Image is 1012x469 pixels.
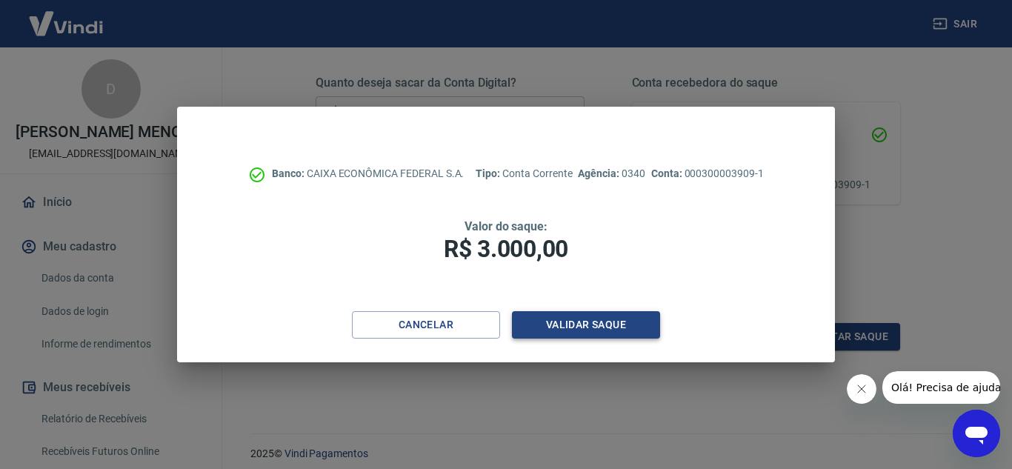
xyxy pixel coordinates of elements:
[847,374,876,404] iframe: Fechar mensagem
[352,311,500,339] button: Cancelar
[651,167,685,179] span: Conta:
[476,166,572,182] p: Conta Corrente
[272,166,464,182] p: CAIXA ECONÔMICA FEDERAL S.A.
[578,166,645,182] p: 0340
[651,166,764,182] p: 000300003909-1
[476,167,502,179] span: Tipo:
[512,311,660,339] button: Validar saque
[272,167,307,179] span: Banco:
[882,371,1000,404] iframe: Mensagem da empresa
[465,219,547,233] span: Valor do saque:
[578,167,622,179] span: Agência:
[953,410,1000,457] iframe: Botão para abrir a janela de mensagens
[9,10,124,22] span: Olá! Precisa de ajuda?
[444,235,568,263] span: R$ 3.000,00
